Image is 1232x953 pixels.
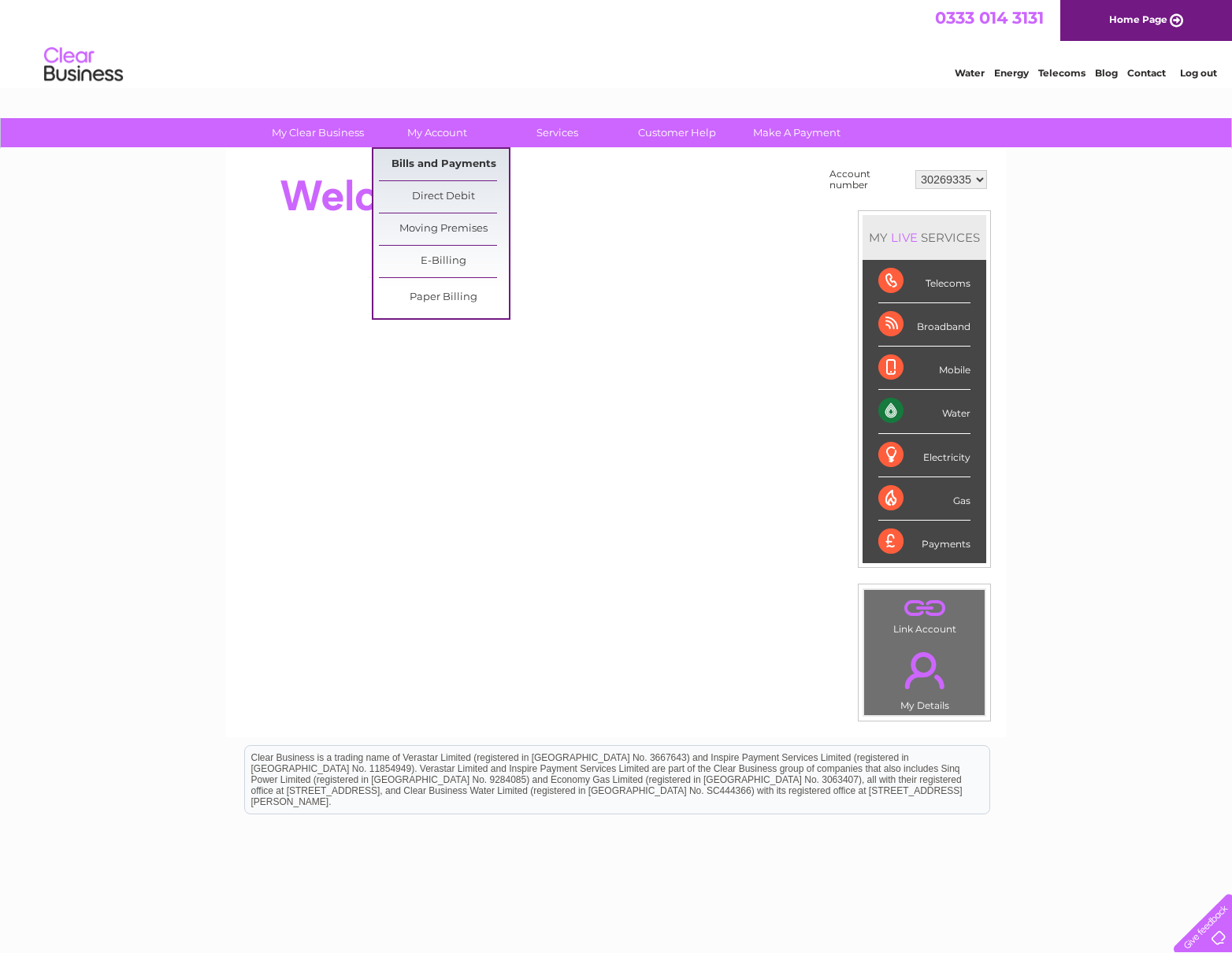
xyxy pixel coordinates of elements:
a: Telecoms [1038,67,1085,79]
div: Broadband [878,303,970,347]
div: Telecoms [878,260,970,303]
a: Customer Help [612,118,742,147]
a: Energy [994,67,1029,79]
a: Water [955,67,985,79]
a: . [868,594,981,621]
td: Link Account [863,589,985,639]
a: E-Billing [379,246,509,277]
div: Payments [878,521,970,563]
a: Log out [1180,67,1217,79]
a: My Clear Business [253,118,383,147]
div: Gas [878,477,970,521]
img: logo.png [43,41,124,89]
a: My Account [373,118,503,147]
a: . [868,643,981,698]
a: Blog [1095,67,1118,79]
div: MY SERVICES [863,215,986,260]
a: Services [492,118,622,147]
a: Make A Payment [732,118,862,147]
div: Water [878,390,970,433]
a: 0333 014 3131 [935,8,1044,28]
td: My Details [863,639,985,716]
td: Account number [826,165,911,195]
a: Moving Premises [379,213,509,245]
a: Bills and Payments [379,149,509,180]
a: Contact [1127,67,1166,79]
div: Electricity [878,434,970,477]
div: Mobile [878,347,970,390]
div: LIVE [888,230,921,245]
a: Direct Debit [379,181,509,213]
a: Paper Billing [379,282,509,313]
div: Clear Business is a trading name of Verastar Limited (registered in [GEOGRAPHIC_DATA] No. 3667643... [245,9,989,76]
